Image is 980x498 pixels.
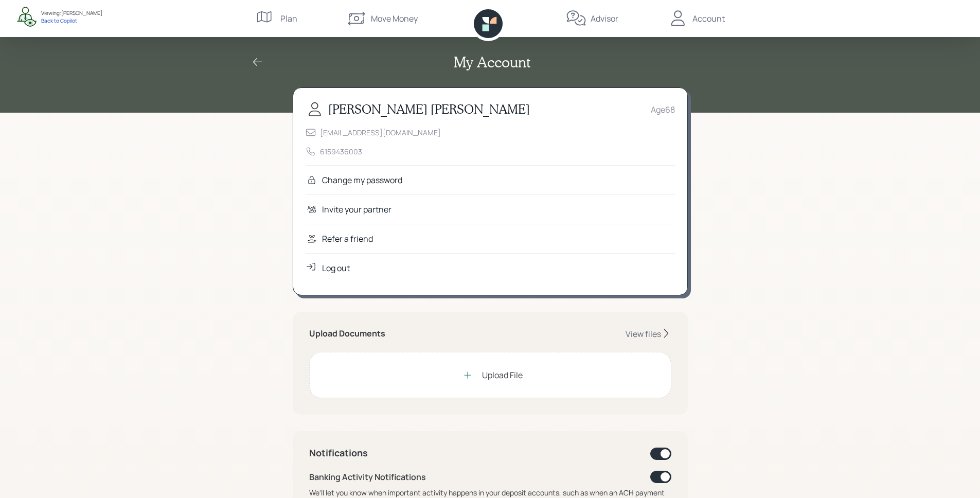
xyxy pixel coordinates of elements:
[322,233,373,245] div: Refer a friend
[651,103,675,116] div: Age 68
[371,12,418,25] div: Move Money
[692,12,725,25] div: Account
[41,9,102,17] div: Viewing: [PERSON_NAME]
[309,448,368,459] h4: Notifications
[322,262,350,274] div: Log out
[320,146,362,157] div: 6159436003
[591,12,618,25] div: Advisor
[482,369,523,381] div: Upload File
[41,17,102,24] div: Back to Copilot
[320,127,441,138] div: [EMAIL_ADDRESS][DOMAIN_NAME]
[309,471,426,483] div: Banking Activity Notifications
[626,328,661,340] div: View files
[322,174,402,186] div: Change my password
[309,329,385,339] h5: Upload Documents
[328,102,530,117] h3: [PERSON_NAME] [PERSON_NAME]
[322,203,391,216] div: Invite your partner
[280,12,297,25] div: Plan
[454,54,530,71] h2: My Account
